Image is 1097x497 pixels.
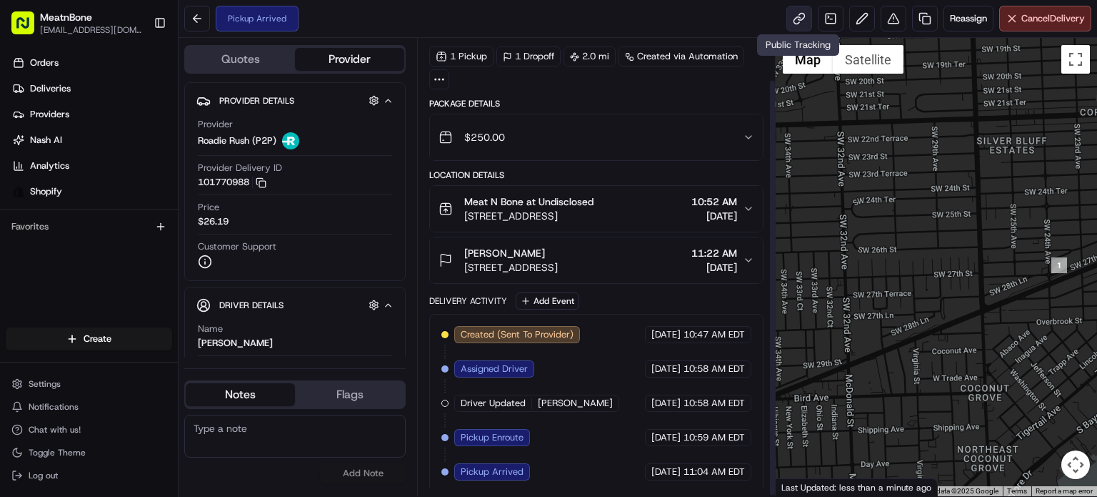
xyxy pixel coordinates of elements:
[1021,12,1085,25] span: Cancel Delivery
[6,374,172,394] button: Settings
[30,136,56,162] img: 1724597045416-56b7ee45-8013-43a0-a6f9-03cb97ddad50
[464,260,558,275] span: [STREET_ADDRESS]
[29,470,58,481] span: Log out
[14,320,26,332] div: 📗
[464,195,593,209] span: Meat N Bone at Undisclosed
[84,333,111,345] span: Create
[14,185,96,197] div: Past conversations
[691,246,737,260] span: 11:22 AM
[155,260,160,271] span: •
[115,313,235,339] a: 💻API Documentation
[563,46,616,67] div: 2.0 mi
[651,328,681,341] span: [DATE]
[651,363,681,375] span: [DATE]
[429,98,763,109] div: Package Details
[1061,451,1090,479] button: Map camera controls
[13,186,24,197] img: Shopify logo
[651,466,681,478] span: [DATE]
[516,292,579,310] button: Add Event
[44,260,152,271] span: Wisdom [PERSON_NAME]
[691,195,737,209] span: 10:52 AM
[101,353,173,365] a: Powered byPylon
[776,478,938,496] div: Last Updated: less than a minute ago
[6,215,172,238] div: Favorites
[430,114,763,160] button: $250.00
[691,260,737,275] span: [DATE]
[221,182,260,200] button: See all
[461,363,528,375] span: Assigned Driver
[950,12,987,25] span: Reassign
[461,466,524,478] span: Pickup Arrived
[943,6,993,31] button: Reassign
[163,221,192,232] span: [DATE]
[461,431,524,444] span: Pickup Enroute
[464,130,505,144] span: $250.00
[135,319,229,333] span: API Documentation
[461,397,526,410] span: Driver Updated
[14,246,37,274] img: Wisdom Oko
[121,320,132,332] div: 💻
[429,295,507,307] div: Delivery Activity
[30,82,71,95] span: Deliveries
[196,89,394,112] button: Provider Details
[14,207,37,235] img: Wisdom Oko
[779,478,826,496] img: Google
[198,215,229,228] span: $26.19
[37,92,236,107] input: Clear
[651,397,681,410] span: [DATE]
[683,397,745,410] span: 10:58 AM EDT
[6,51,178,74] a: Orders
[198,162,282,174] span: Provider Delivery ID
[429,169,763,181] div: Location Details
[464,246,545,260] span: [PERSON_NAME]
[30,108,69,121] span: Providers
[1061,45,1090,74] button: Toggle fullscreen view
[651,431,681,444] span: [DATE]
[538,397,613,410] span: [PERSON_NAME]
[14,56,260,79] p: Welcome 👋
[430,237,763,283] button: [PERSON_NAME][STREET_ADDRESS]11:22 AM[DATE]
[6,103,178,126] a: Providers
[6,180,178,203] a: Shopify
[1051,257,1067,273] div: 1
[757,34,839,56] div: Public Tracking
[779,478,826,496] a: Open this area in Google Maps (opens a new window)
[9,313,115,339] a: 📗Knowledge Base
[29,401,79,413] span: Notifications
[30,185,62,198] span: Shopify
[30,134,62,147] span: Nash AI
[186,48,295,71] button: Quotes
[40,24,142,36] button: [EMAIL_ADDRESS][DOMAIN_NAME]
[219,300,284,311] span: Driver Details
[999,6,1091,31] button: CancelDelivery
[64,136,234,150] div: Start new chat
[198,240,276,253] span: Customer Support
[618,46,744,67] a: Created via Automation
[461,328,573,341] span: Created (Sent To Provider)
[683,466,745,478] span: 11:04 AM EDT
[921,487,998,495] span: Map data ©2025 Google
[29,319,109,333] span: Knowledge Base
[196,293,394,317] button: Driver Details
[44,221,152,232] span: Wisdom [PERSON_NAME]
[496,46,561,67] div: 1 Dropoff
[14,14,43,42] img: Nash
[29,447,86,458] span: Toggle Theme
[6,466,172,486] button: Log out
[40,10,92,24] button: MeatnBone
[683,431,745,444] span: 10:59 AM EDT
[464,209,593,223] span: [STREET_ADDRESS]
[295,383,404,406] button: Flags
[833,45,903,74] button: Show satellite imagery
[429,46,494,67] div: 1 Pickup
[163,260,192,271] span: [DATE]
[243,140,260,157] button: Start new chat
[6,328,172,350] button: Create
[14,136,40,162] img: 1736555255976-a54dd68f-1ca7-489b-9aae-adbdc363a1c4
[282,132,299,149] img: roadie-logo-v2.jpg
[6,129,178,152] a: Nash AI
[64,150,196,162] div: We're available if you need us!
